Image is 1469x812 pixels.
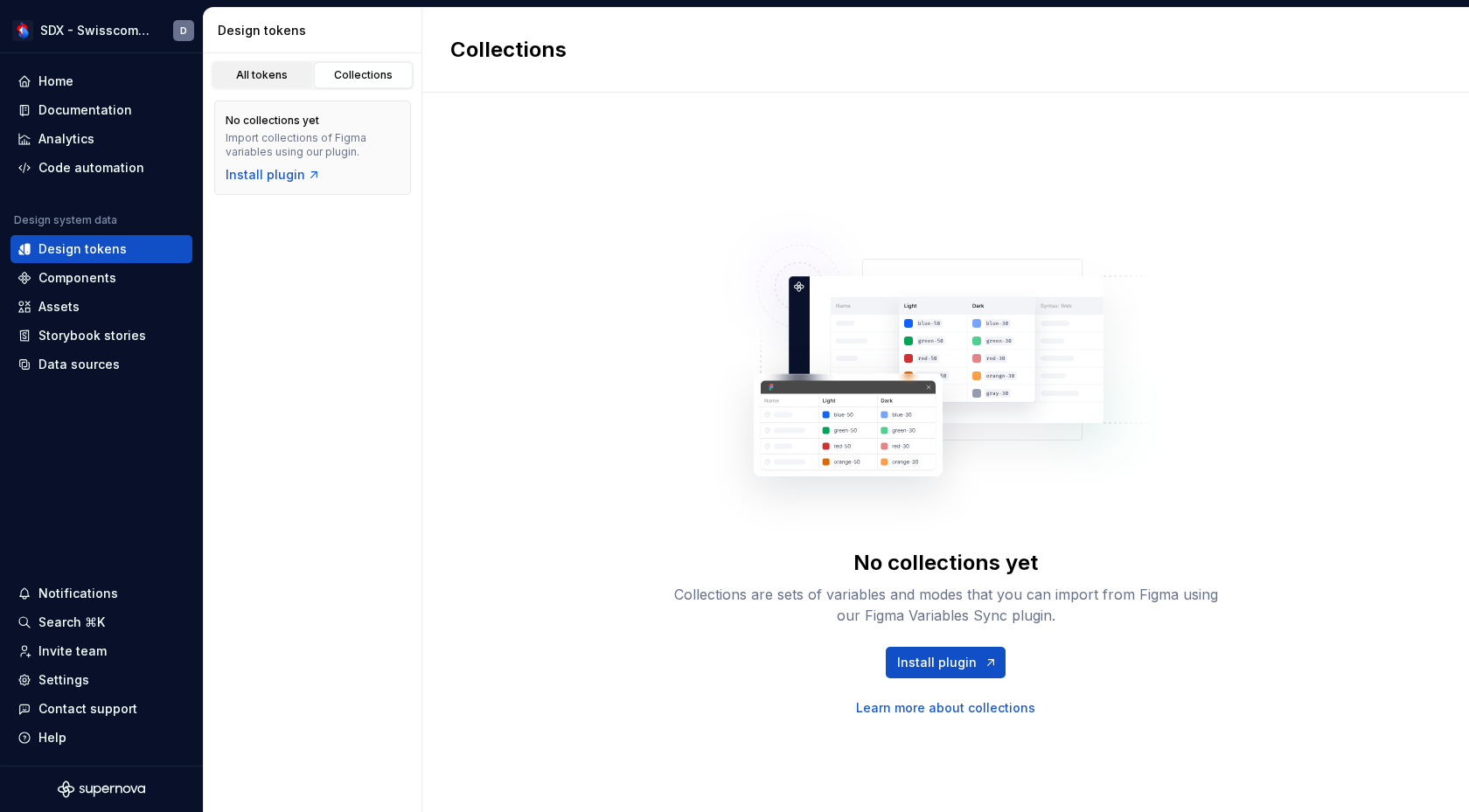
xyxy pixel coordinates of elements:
div: Help [38,729,66,746]
div: Design tokens [218,22,414,39]
div: Collections are sets of variables and modes that you can import from Figma using our Figma Variab... [666,584,1226,626]
div: Collections [320,68,407,82]
div: Components [38,269,116,287]
button: Notifications [10,580,192,607]
div: Code automation [38,159,144,177]
div: Search ⌘K [38,614,105,631]
button: Help [10,724,192,752]
div: No collections yet [853,549,1038,577]
a: Home [10,67,192,95]
div: Data sources [38,356,120,373]
div: Import collections of Figma variables using our plugin. [226,131,400,159]
span: Install plugin [897,654,977,671]
div: Analytics [38,130,94,148]
div: Assets [38,298,80,316]
a: Documentation [10,96,192,124]
div: Design system data [14,213,117,227]
h2: Collections [450,36,567,64]
a: Components [10,264,192,292]
div: All tokens [219,68,306,82]
div: Documentation [38,101,132,119]
button: Contact support [10,695,192,723]
button: SDX - Swisscom Digital ExperienceD [3,11,199,49]
a: Data sources [10,350,192,378]
a: Design tokens [10,235,192,263]
a: Analytics [10,125,192,153]
div: D [180,24,187,38]
a: Settings [10,666,192,694]
div: Design tokens [38,240,127,258]
a: Code automation [10,154,192,182]
a: Assets [10,293,192,321]
a: Invite team [10,637,192,665]
svg: Supernova Logo [58,781,145,798]
div: Settings [38,671,89,689]
a: Storybook stories [10,322,192,350]
button: Search ⌘K [10,608,192,636]
a: Install plugin [886,647,1006,678]
img: fc0ed557-73b3-4f8f-bd58-0c7fdd7a87c5.png [12,20,33,41]
div: SDX - Swisscom Digital Experience [40,22,152,39]
div: Invite team [38,642,107,660]
div: Storybook stories [38,327,146,344]
a: Install plugin [226,166,321,184]
div: Home [38,73,73,90]
div: Notifications [38,585,118,602]
div: No collections yet [226,114,319,128]
a: Learn more about collections [856,699,1035,717]
div: Contact support [38,700,137,718]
